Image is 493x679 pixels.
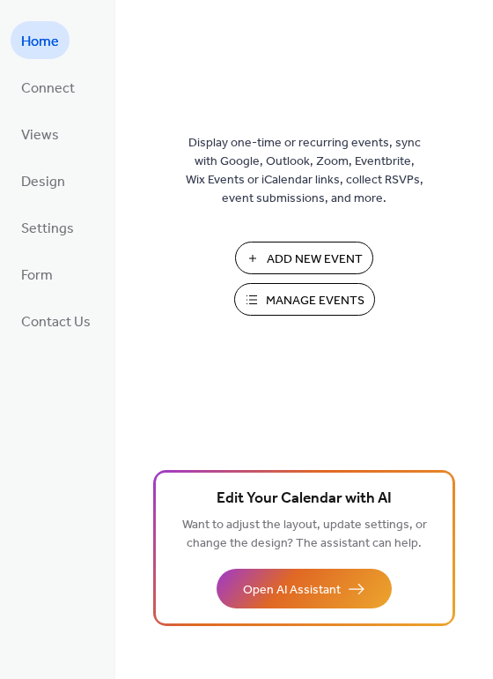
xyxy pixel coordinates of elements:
a: Connect [11,68,85,106]
span: Contact Us [21,309,91,336]
span: Display one-time or recurring events, sync with Google, Outlook, Zoom, Eventbrite, Wix Events or ... [186,134,423,208]
span: Manage Events [266,292,364,310]
span: Settings [21,215,74,242]
a: Settings [11,208,85,246]
a: Form [11,255,63,293]
span: Want to adjust the layout, update settings, or change the design? The assistant can help. [182,513,427,556]
a: Contact Us [11,302,101,339]
a: Design [11,161,76,199]
span: Design [21,168,65,196]
span: Open AI Assistant [243,581,341,600]
button: Add New Event [235,242,373,274]
button: Open AI Assistant [217,569,392,608]
span: Edit Your Calendar with AI [217,487,392,511]
span: Connect [21,75,75,102]
a: Views [11,115,70,153]
span: Views [21,122,59,149]
span: Add New Event [267,250,363,269]
span: Home [21,28,59,56]
button: Manage Events [234,283,375,316]
span: Form [21,262,53,289]
a: Home [11,21,70,59]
